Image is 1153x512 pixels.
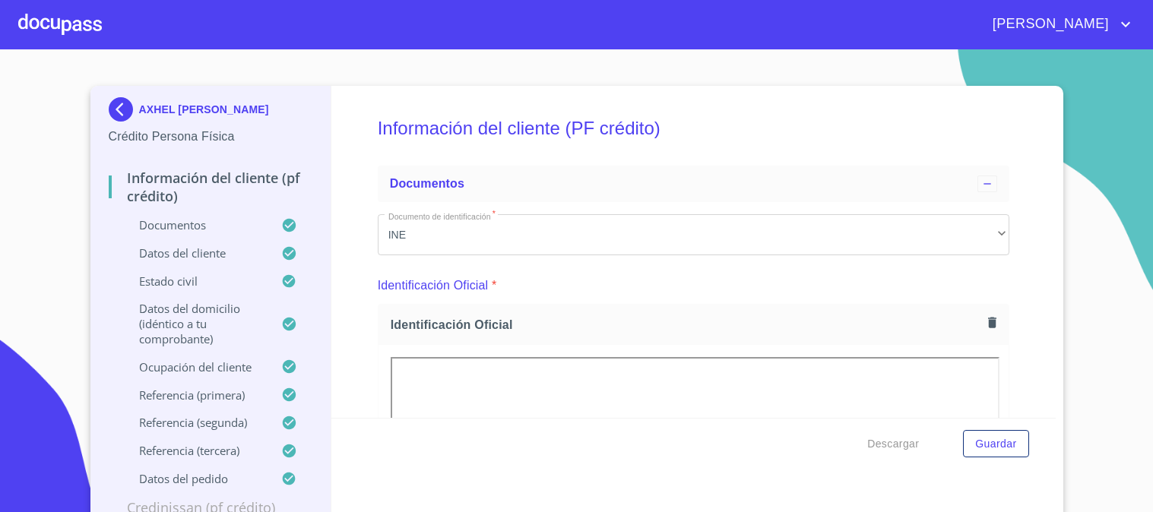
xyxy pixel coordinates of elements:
button: Descargar [861,430,925,458]
div: AXHEL [PERSON_NAME] [109,97,313,128]
div: INE [378,214,1009,255]
p: Datos del pedido [109,471,282,486]
p: Referencia (primera) [109,387,282,403]
p: Estado Civil [109,273,282,289]
span: Identificación Oficial [391,317,982,333]
p: Referencia (segunda) [109,415,282,430]
span: Descargar [867,435,919,454]
button: Guardar [963,430,1028,458]
p: Referencia (tercera) [109,443,282,458]
h5: Información del cliente (PF crédito) [378,97,1009,160]
div: Documentos [378,166,1009,202]
span: Guardar [975,435,1016,454]
p: AXHEL [PERSON_NAME] [139,103,269,115]
p: Datos del cliente [109,245,282,261]
p: Identificación Oficial [378,277,489,295]
p: Información del cliente (PF crédito) [109,169,313,205]
span: Documentos [390,177,464,190]
span: [PERSON_NAME] [981,12,1117,36]
p: Datos del domicilio (idéntico a tu comprobante) [109,301,282,346]
p: Documentos [109,217,282,232]
img: Docupass spot blue [109,97,139,122]
button: account of current user [981,12,1135,36]
p: Ocupación del Cliente [109,359,282,375]
p: Crédito Persona Física [109,128,313,146]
